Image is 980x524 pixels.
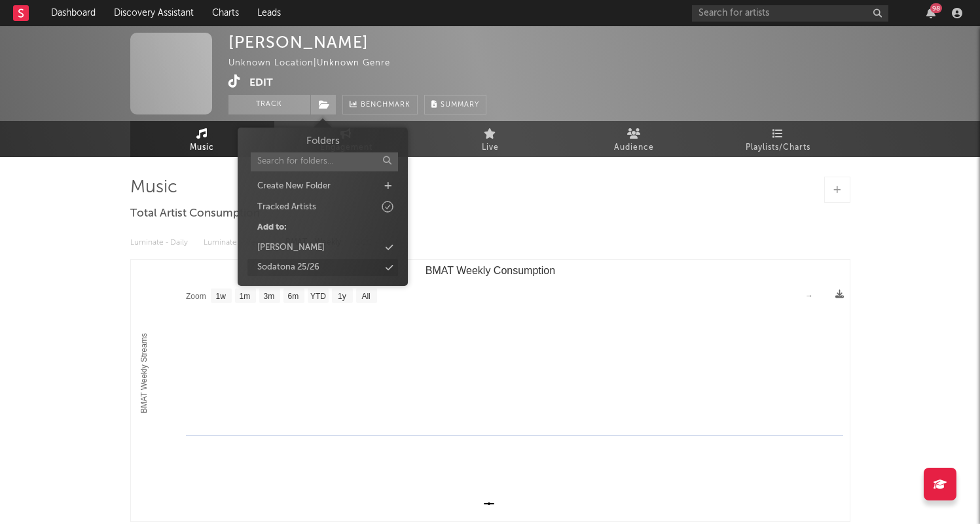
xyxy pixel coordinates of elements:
div: 98 [930,3,942,13]
div: Add to: [257,221,287,234]
text: All [361,292,370,301]
span: Benchmark [361,97,410,113]
text: 1y [338,292,346,301]
text: 6m [287,292,299,301]
text: → [805,291,813,300]
a: Engagement [274,121,418,157]
div: Create New Folder [257,180,331,193]
text: YTD [310,292,325,301]
div: [PERSON_NAME] [257,241,325,254]
button: Track [228,95,310,114]
span: Audience [614,140,654,156]
text: Zoom [186,292,206,301]
div: Unknown Location | Unknown Genre [228,56,405,71]
button: Summary [424,95,486,114]
span: Summary [441,101,479,109]
span: Live [482,140,499,156]
div: [PERSON_NAME] [228,33,369,52]
a: Audience [562,121,706,157]
a: Music [130,121,274,157]
button: Edit [249,75,273,91]
div: Tracked Artists [257,201,316,214]
div: Sodatona 25/26 [257,261,319,274]
a: Live [418,121,562,157]
a: Benchmark [342,95,418,114]
span: Music [190,140,214,156]
text: BMAT Weekly Consumption [425,265,554,276]
button: 98 [926,8,935,18]
span: Playlists/Charts [746,140,810,156]
input: Search for folders... [251,152,398,171]
h3: Folders [306,134,340,149]
span: Total Artist Consumption [130,206,260,222]
text: 1w [215,292,226,301]
input: Search for artists [692,5,888,22]
text: BMAT Weekly Streams [139,333,149,413]
text: 1m [239,292,250,301]
a: Playlists/Charts [706,121,850,157]
text: 3m [263,292,274,301]
svg: BMAT Weekly Consumption [131,260,850,521]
